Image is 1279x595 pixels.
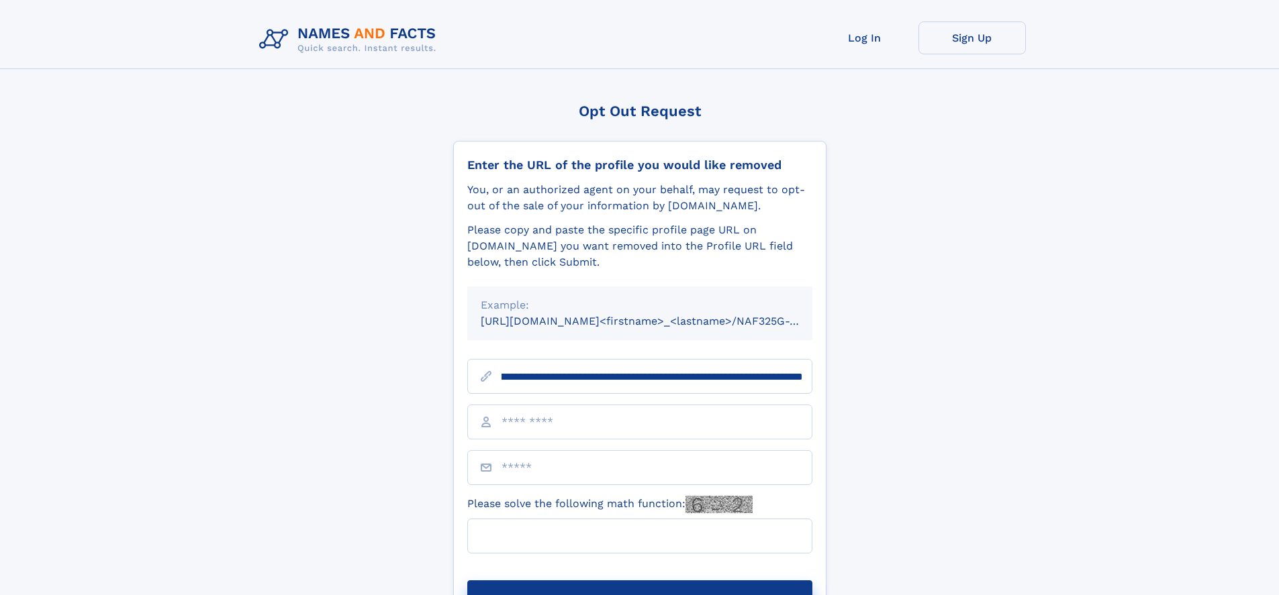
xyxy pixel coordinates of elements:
[918,21,1026,54] a: Sign Up
[254,21,447,58] img: Logo Names and Facts
[467,496,753,513] label: Please solve the following math function:
[453,103,826,119] div: Opt Out Request
[811,21,918,54] a: Log In
[467,158,812,172] div: Enter the URL of the profile you would like removed
[481,315,838,327] small: [URL][DOMAIN_NAME]<firstname>_<lastname>/NAF325G-xxxxxxxx
[467,222,812,270] div: Please copy and paste the specific profile page URL on [DOMAIN_NAME] you want removed into the Pr...
[481,297,799,313] div: Example:
[467,182,812,214] div: You, or an authorized agent on your behalf, may request to opt-out of the sale of your informatio...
